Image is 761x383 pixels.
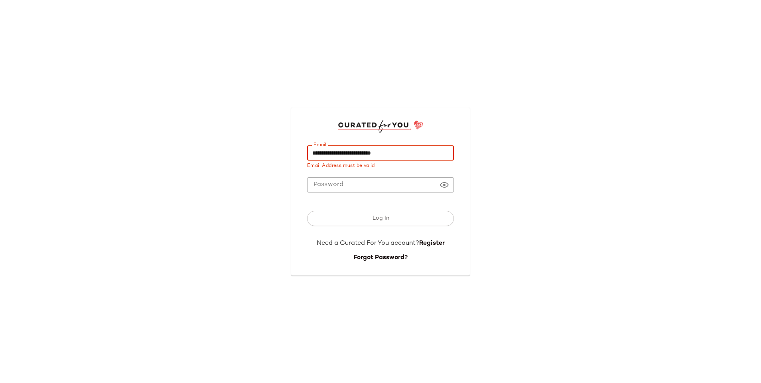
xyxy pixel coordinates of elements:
button: Log In [307,211,454,226]
a: Forgot Password? [354,254,408,261]
div: Email Address must be valid [307,164,454,169]
a: Register [419,240,445,247]
img: cfy_login_logo.DGdB1djN.svg [338,120,424,132]
span: Log In [372,215,389,222]
span: Need a Curated For You account? [317,240,419,247]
